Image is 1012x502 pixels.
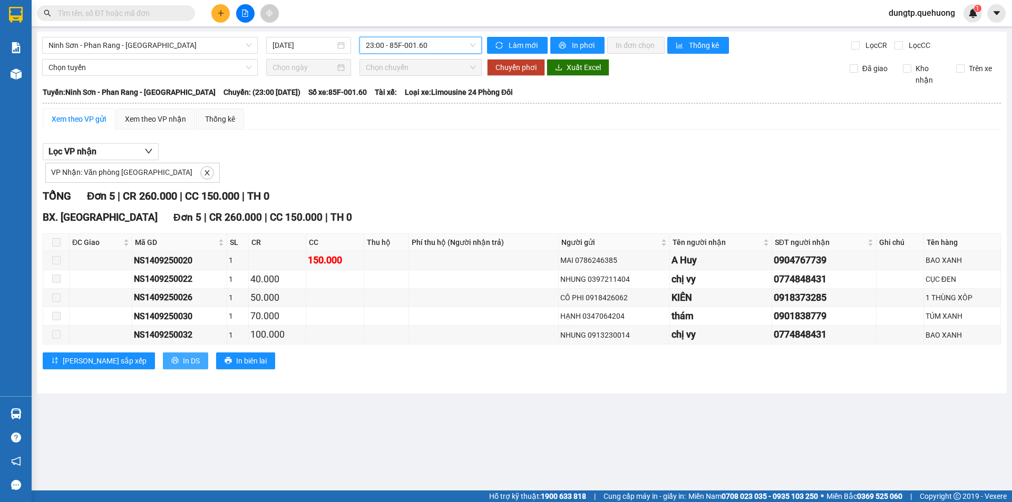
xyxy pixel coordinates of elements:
[409,234,558,251] th: Phí thu hộ (Người nhận trả)
[229,273,247,285] div: 1
[227,234,249,251] th: SL
[330,211,352,223] span: TH 0
[987,4,1006,23] button: caret-down
[273,40,335,51] input: 14/09/2025
[968,8,978,18] img: icon-new-feature
[308,86,367,98] span: Số xe: 85F-001.60
[672,309,770,323] div: thám
[44,9,51,17] span: search
[173,211,201,223] span: Đơn 5
[926,273,999,285] div: CỤC ĐEN
[911,63,948,86] span: Kho nhận
[489,490,586,502] span: Hỗ trợ kỹ thuật:
[772,289,877,307] td: 0918373285
[774,253,874,268] div: 0904767739
[772,251,877,270] td: 0904767739
[217,9,225,17] span: plus
[216,352,275,369] button: printerIn biên lai
[48,60,251,75] span: Chọn tuyến
[171,357,179,365] span: printer
[260,4,279,23] button: aim
[11,408,22,419] img: warehouse-icon
[722,492,818,500] strong: 0708 023 035 - 0935 103 250
[209,211,262,223] span: CR 260.000
[72,237,121,248] span: ĐC Giao
[670,251,772,270] td: A Huy
[560,273,668,285] div: NHUNG 0397211404
[509,40,539,51] span: Làm mới
[560,310,668,322] div: HẠNH 0347064204
[495,42,504,50] span: sync
[132,270,227,289] td: NS1409250022
[242,190,245,202] span: |
[11,432,21,442] span: question-circle
[670,326,772,344] td: chị vy
[273,62,335,73] input: Chọn ngày
[250,309,305,323] div: 70.000
[772,270,877,289] td: 0774848431
[561,237,659,248] span: Người gửi
[48,37,251,53] span: Ninh Sơn - Phan Rang - Miền Tây
[43,211,158,223] span: BX. [GEOGRAPHIC_DATA]
[43,190,71,202] span: TỔNG
[250,272,305,287] div: 40.000
[266,9,273,17] span: aim
[180,190,182,202] span: |
[132,326,227,344] td: NS1409250032
[270,211,323,223] span: CC 150.000
[672,327,770,342] div: chị vy
[924,234,1001,251] th: Tên hàng
[974,5,981,12] sup: 1
[670,289,772,307] td: KIÊN
[9,7,23,23] img: logo-vxr
[774,272,874,287] div: 0774848431
[123,190,177,202] span: CR 260.000
[51,357,59,365] span: sort-ascending
[926,310,999,322] div: TÚM XANH
[926,254,999,266] div: BAO XANH
[672,290,770,305] div: KIÊN
[547,59,609,76] button: downloadXuất Excel
[63,355,147,367] span: [PERSON_NAME] sắp xếp
[48,145,96,158] span: Lọc VP nhận
[375,86,397,98] span: Tài xế:
[861,40,889,51] span: Lọc CR
[163,352,208,369] button: printerIn DS
[134,310,225,323] div: NS1409250030
[775,237,865,248] span: SĐT người nhận
[559,42,568,50] span: printer
[241,9,249,17] span: file-add
[821,494,824,498] span: ⚪️
[229,254,247,266] div: 1
[904,40,932,51] span: Lọc CC
[992,8,1001,18] span: caret-down
[926,329,999,341] div: BAO XANH
[364,234,409,251] th: Thu hộ
[247,190,269,202] span: TH 0
[132,289,227,307] td: NS1409250026
[43,143,159,160] button: Lọc VP nhận
[134,254,225,267] div: NS1409250020
[201,169,213,176] span: close
[308,253,362,268] div: 150.000
[672,272,770,287] div: chị vy
[541,492,586,500] strong: 1900 633 818
[132,307,227,326] td: NS1409250030
[826,490,902,502] span: Miền Bắc
[667,37,729,54] button: bar-chartThống kê
[560,329,668,341] div: NHUNG 0913230014
[125,113,186,125] div: Xem theo VP nhận
[204,211,207,223] span: |
[87,190,115,202] span: Đơn 5
[229,329,247,341] div: 1
[265,211,267,223] span: |
[926,292,999,303] div: 1 THÙNG XÔP
[673,237,761,248] span: Tên người nhận
[774,290,874,305] div: 0918373285
[325,211,328,223] span: |
[689,40,721,51] span: Thống kê
[877,234,924,251] th: Ghi chú
[670,270,772,289] td: chị vy
[857,492,902,500] strong: 0369 525 060
[880,6,964,19] span: dungtp.quehuong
